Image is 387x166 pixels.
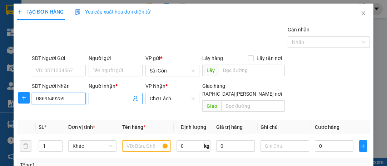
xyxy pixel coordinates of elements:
span: TẠO ĐƠN HÀNG [17,9,64,15]
span: Sài Gòn [150,65,195,76]
span: Lấy hàng [202,55,223,61]
button: Close [353,4,373,24]
span: Chợ Lách [150,93,195,104]
th: Ghi chú [258,120,312,134]
span: Giá trị hàng [216,124,243,130]
input: VD: Bàn, Ghế [122,140,171,152]
span: close [361,10,366,16]
button: plus [359,140,367,152]
button: delete [20,140,31,152]
input: Dọc đường [221,100,284,112]
input: Ghi Chú [261,140,309,152]
span: Lấy tận nơi [254,54,285,62]
button: plus [18,92,30,104]
span: kg [203,140,210,152]
div: Người gửi [89,54,143,62]
label: Gán nhãn [288,27,309,32]
span: SL [39,124,44,130]
span: Đơn vị tính [68,124,95,130]
div: SĐT Người Nhận [32,82,86,90]
span: plus [17,9,22,14]
span: Yêu cầu xuất hóa đơn điện tử [75,9,150,15]
div: VP gửi [145,54,199,62]
div: Người nhận [89,82,143,90]
span: [GEOGRAPHIC_DATA][PERSON_NAME] nơi [184,90,285,98]
span: plus [19,95,29,101]
div: SĐT Người Gửi [32,54,86,62]
span: Khác [73,141,113,151]
span: Tên hàng [122,124,145,130]
span: VP Nhận [145,83,165,89]
img: icon [75,9,81,15]
span: user-add [133,96,138,101]
span: plus [359,143,367,149]
span: Cước hàng [315,124,339,130]
span: Giao hàng [202,83,225,89]
span: Giao [202,100,221,112]
span: Lấy [202,65,219,76]
input: Dọc đường [219,65,284,76]
input: 0 [216,140,255,152]
span: Định lượng [181,124,206,130]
